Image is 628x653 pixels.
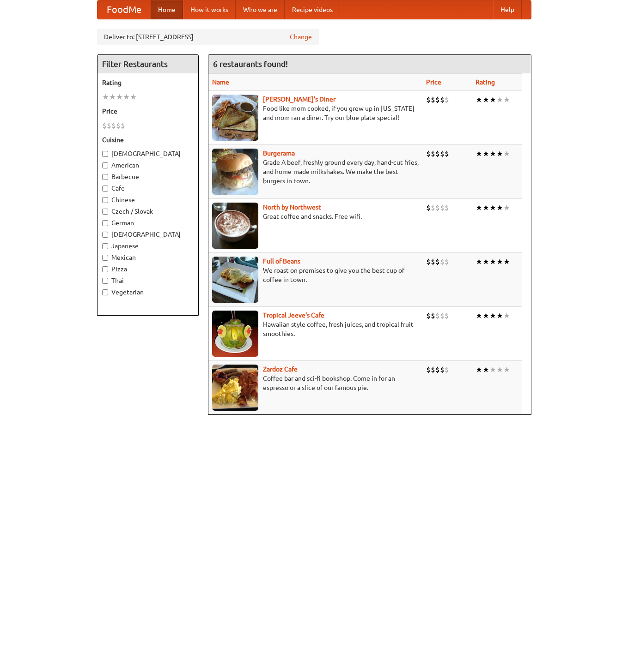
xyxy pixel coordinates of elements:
[212,257,258,303] img: beans.jpg
[151,0,183,19] a: Home
[435,257,440,267] li: $
[263,96,335,103] a: [PERSON_NAME]'s Diner
[440,203,445,213] li: $
[111,120,116,131] li: $
[212,311,258,357] img: jeeves.jpg
[263,204,321,211] a: North by Northwest
[116,120,121,131] li: $
[263,365,298,373] a: Zardoz Cafe
[212,320,419,338] p: Hawaiian style coffee, fresh juices, and tropical fruit smoothies.
[489,95,496,105] li: ★
[496,203,503,213] li: ★
[431,203,435,213] li: $
[102,195,194,204] label: Chinese
[107,120,111,131] li: $
[213,60,288,68] ng-pluralize: 6 restaurants found!
[482,149,489,159] li: ★
[212,203,258,249] img: north.jpg
[102,184,194,193] label: Cafe
[482,365,489,375] li: ★
[102,107,194,116] h5: Price
[98,0,151,19] a: FoodMe
[440,311,445,321] li: $
[102,78,194,87] h5: Rating
[102,161,194,170] label: American
[496,365,503,375] li: ★
[109,92,116,102] li: ★
[102,135,194,144] h5: Cuisine
[503,257,510,267] li: ★
[102,151,108,157] input: [DEMOGRAPHIC_DATA]
[102,207,194,216] label: Czech / Slovak
[440,149,445,159] li: $
[102,92,109,102] li: ★
[236,0,285,19] a: Who we are
[476,311,482,321] li: ★
[445,311,449,321] li: $
[435,311,440,321] li: $
[130,92,137,102] li: ★
[489,257,496,267] li: ★
[212,95,258,141] img: sallys.jpg
[426,365,431,375] li: $
[489,149,496,159] li: ★
[212,365,258,411] img: zardoz.jpg
[476,78,495,86] a: Rating
[496,149,503,159] li: ★
[212,266,419,284] p: We roast on premises to give you the best cup of coffee in town.
[503,365,510,375] li: ★
[263,150,295,157] a: Burgerama
[212,104,419,122] p: Food like mom cooked, if you grew up in [US_STATE] and mom ran a diner. Try our blue plate special!
[482,203,489,213] li: ★
[116,92,123,102] li: ★
[97,29,319,45] div: Deliver to: [STREET_ADDRESS]
[102,162,108,168] input: American
[440,95,445,105] li: $
[482,311,489,321] li: ★
[102,243,108,249] input: Japanese
[212,212,419,221] p: Great coffee and snacks. Free wifi.
[431,257,435,267] li: $
[285,0,340,19] a: Recipe videos
[476,203,482,213] li: ★
[435,95,440,105] li: $
[476,149,482,159] li: ★
[482,95,489,105] li: ★
[263,312,324,319] a: Tropical Jeeve's Cafe
[426,95,431,105] li: $
[476,257,482,267] li: ★
[102,276,194,285] label: Thai
[435,149,440,159] li: $
[121,120,125,131] li: $
[431,95,435,105] li: $
[445,365,449,375] li: $
[102,241,194,251] label: Japanese
[440,365,445,375] li: $
[212,149,258,195] img: burgerama.jpg
[263,258,300,265] a: Full of Beans
[493,0,522,19] a: Help
[431,311,435,321] li: $
[445,95,449,105] li: $
[496,95,503,105] li: ★
[183,0,236,19] a: How it works
[503,149,510,159] li: ★
[503,95,510,105] li: ★
[102,288,194,297] label: Vegetarian
[102,289,108,295] input: Vegetarian
[503,311,510,321] li: ★
[102,209,108,215] input: Czech / Slovak
[102,253,194,262] label: Mexican
[445,203,449,213] li: $
[102,186,108,192] input: Cafe
[102,230,194,239] label: [DEMOGRAPHIC_DATA]
[426,78,441,86] a: Price
[102,149,194,158] label: [DEMOGRAPHIC_DATA]
[98,55,198,73] h4: Filter Restaurants
[212,78,229,86] a: Name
